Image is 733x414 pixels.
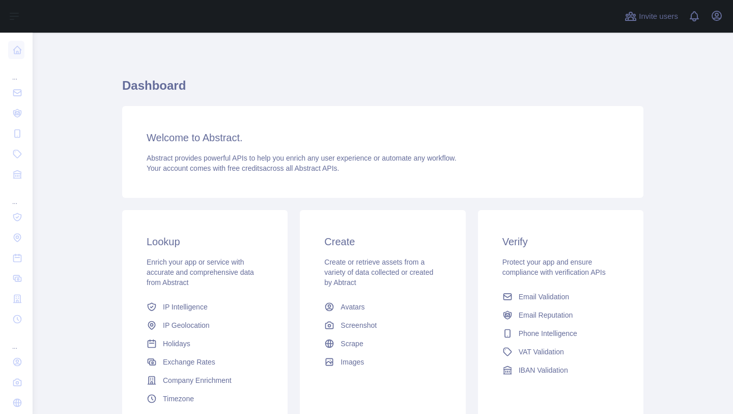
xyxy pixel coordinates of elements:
span: IP Intelligence [163,302,208,312]
span: Scrape [341,339,363,349]
h3: Create [324,235,441,249]
span: Enrich your app or service with accurate and comprehensive data from Abstract [147,258,254,287]
span: Your account comes with across all Abstract APIs. [147,164,339,172]
span: IBAN Validation [519,365,568,375]
a: Company Enrichment [143,371,267,390]
h1: Dashboard [122,77,643,102]
span: Avatars [341,302,364,312]
h3: Lookup [147,235,263,249]
a: Images [320,353,445,371]
div: ... [8,186,24,206]
a: Screenshot [320,316,445,334]
span: Images [341,357,364,367]
a: Avatars [320,298,445,316]
a: Timezone [143,390,267,408]
h3: Welcome to Abstract. [147,131,619,145]
span: Create or retrieve assets from a variety of data collected or created by Abtract [324,258,433,287]
div: ... [8,330,24,351]
a: Scrape [320,334,445,353]
a: Phone Intelligence [498,324,623,343]
span: Timezone [163,394,194,404]
a: Email Reputation [498,306,623,324]
span: free credits [228,164,263,172]
span: IP Geolocation [163,320,210,330]
span: Phone Intelligence [519,328,577,339]
a: Email Validation [498,288,623,306]
a: VAT Validation [498,343,623,361]
h3: Verify [502,235,619,249]
a: Holidays [143,334,267,353]
a: IP Intelligence [143,298,267,316]
span: Email Reputation [519,310,573,320]
span: Exchange Rates [163,357,215,367]
span: Email Validation [519,292,569,302]
a: IBAN Validation [498,361,623,379]
span: VAT Validation [519,347,564,357]
span: Company Enrichment [163,375,232,385]
span: Protect your app and ensure compliance with verification APIs [502,258,606,276]
a: Exchange Rates [143,353,267,371]
div: ... [8,61,24,82]
span: Holidays [163,339,190,349]
button: Invite users [623,8,680,24]
a: IP Geolocation [143,316,267,334]
span: Screenshot [341,320,377,330]
span: Invite users [639,11,678,22]
span: Abstract provides powerful APIs to help you enrich any user experience or automate any workflow. [147,154,457,162]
